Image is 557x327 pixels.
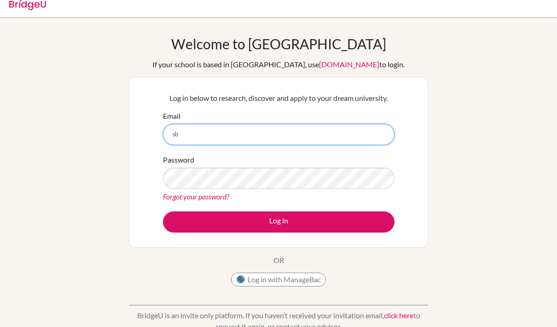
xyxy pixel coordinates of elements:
[163,93,395,104] p: Log in below to research, discover and apply to your dream university.
[163,211,395,233] button: Log in
[163,192,229,201] a: Forgot your password?
[273,255,284,266] p: OR
[163,154,194,165] label: Password
[171,35,386,52] h1: Welcome to [GEOGRAPHIC_DATA]
[384,311,413,320] a: click here
[231,273,326,286] button: Log in with ManageBac
[319,60,379,69] a: [DOMAIN_NAME]
[163,111,180,122] label: Email
[152,59,405,70] div: If your school is based in [GEOGRAPHIC_DATA], use to login.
